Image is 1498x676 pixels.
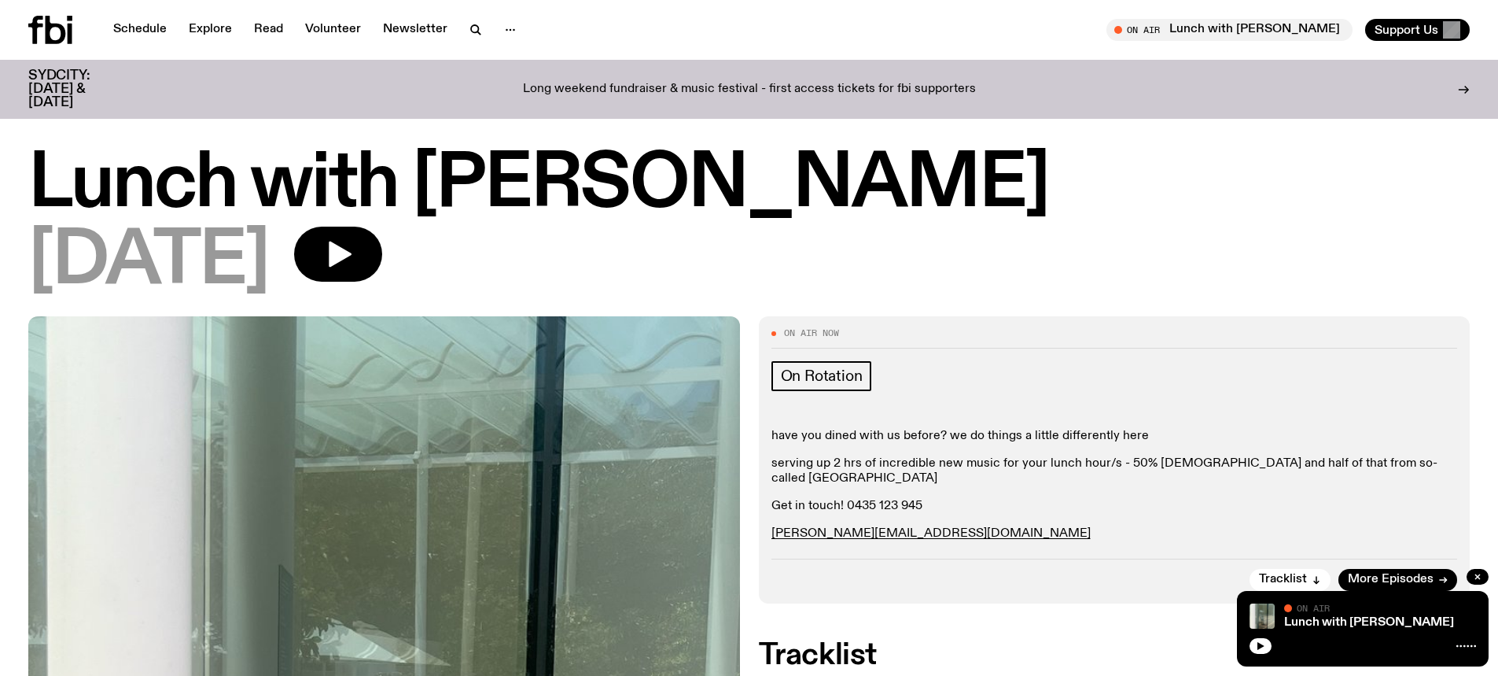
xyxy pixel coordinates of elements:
[1297,603,1330,613] span: On Air
[771,527,1091,540] a: [PERSON_NAME][EMAIL_ADDRESS][DOMAIN_NAME]
[771,361,872,391] a: On Rotation
[771,429,1458,444] p: have you dined with us before? we do things a little differently here
[28,150,1470,220] h1: Lunch with [PERSON_NAME]
[296,19,370,41] a: Volunteer
[759,641,1470,670] h2: Tracklist
[781,368,863,385] span: On Rotation
[1259,574,1307,585] span: Tracklist
[1365,19,1470,41] button: Support Us
[784,329,839,338] span: On Air Now
[28,69,129,109] h3: SYDCITY: [DATE] & [DATE]
[771,499,1458,514] p: Get in touch! 0435 123 945
[523,83,976,97] p: Long weekend fundraiser & music festival - first access tickets for fbi supporters
[1375,23,1438,37] span: Support Us
[179,19,241,41] a: Explore
[1338,569,1457,591] a: More Episodes
[28,227,269,297] span: [DATE]
[771,456,1458,486] p: serving up 2 hrs of incredible new music for your lunch hour/s - 50% [DEMOGRAPHIC_DATA] and half ...
[245,19,293,41] a: Read
[1348,574,1434,585] span: More Episodes
[1250,569,1331,591] button: Tracklist
[1284,616,1454,629] a: Lunch with [PERSON_NAME]
[374,19,457,41] a: Newsletter
[104,19,176,41] a: Schedule
[1106,19,1353,41] button: On AirLunch with [PERSON_NAME]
